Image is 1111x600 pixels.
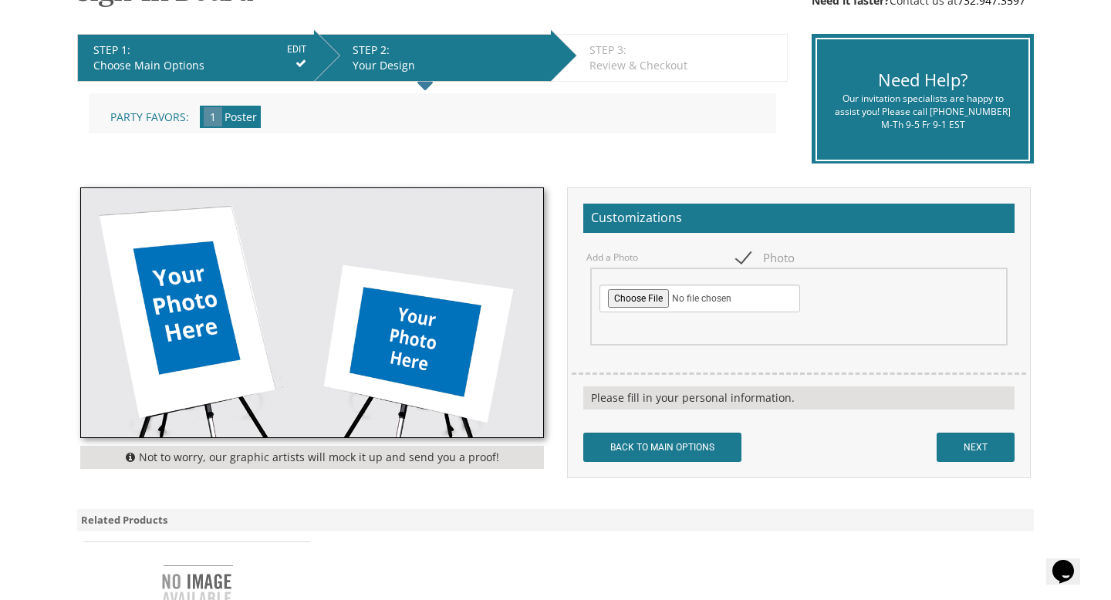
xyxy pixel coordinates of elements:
[736,248,795,268] span: Photo
[589,58,779,73] div: Review & Checkout
[589,42,779,58] div: STEP 3:
[287,42,306,56] input: EDIT
[829,68,1016,92] div: Need Help?
[110,110,189,124] span: Party Favors:
[225,110,257,124] span: Poster
[81,188,543,437] img: sign-in-board.jpg
[829,92,1016,131] div: Our invitation specialists are happy to assist you! Please call [PHONE_NUMBER] M-Th 9-5 Fr 9-1 EST
[353,58,543,73] div: Your Design
[937,433,1015,462] input: NEXT
[353,42,543,58] div: STEP 2:
[80,446,544,469] div: Not to worry, our graphic artists will mock it up and send you a proof!
[583,204,1015,233] h2: Customizations
[586,251,638,264] label: Add a Photo
[77,509,1034,531] div: Related Products
[204,107,222,126] span: 1
[583,386,1015,410] div: Please fill in your personal information.
[583,433,741,462] input: BACK TO MAIN OPTIONS
[93,58,306,73] div: Choose Main Options
[93,42,306,58] div: STEP 1:
[1046,538,1096,585] iframe: chat widget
